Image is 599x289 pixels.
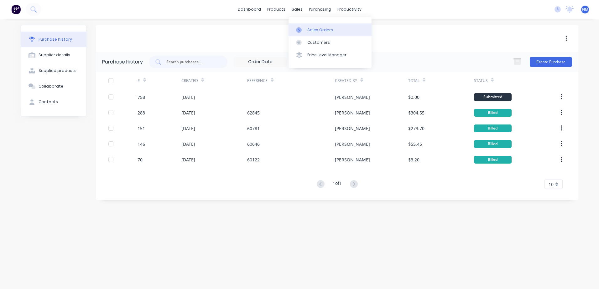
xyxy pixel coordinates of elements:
div: Total [408,78,419,84]
div: Created By [335,78,357,84]
a: dashboard [235,5,264,14]
div: [DATE] [181,141,195,147]
div: productivity [334,5,365,14]
div: $304.55 [408,109,425,116]
span: NM [582,7,588,12]
div: 151 [138,125,145,132]
div: Supplier details [39,52,70,58]
div: Billed [474,156,512,164]
div: 70 [138,156,143,163]
div: Reference [247,78,268,84]
div: Billed [474,140,512,148]
div: Contacts [39,99,58,105]
div: [PERSON_NAME] [335,109,370,116]
button: Collaborate [21,79,86,94]
div: [DATE] [181,94,195,100]
div: [PERSON_NAME] [335,94,370,100]
button: Supplier details [21,47,86,63]
div: 60646 [247,141,260,147]
div: Sales Orders [307,27,333,33]
div: 60122 [247,156,260,163]
div: 60781 [247,125,260,132]
span: 10 [549,181,554,188]
button: Supplied products [21,63,86,79]
div: $0.00 [408,94,419,100]
div: $55.45 [408,141,422,147]
input: Search purchases... [166,59,218,65]
div: Purchase History [102,58,143,66]
div: Price Level Manager [307,52,346,58]
a: Sales Orders [289,23,372,36]
div: Status [474,78,488,84]
div: $3.20 [408,156,419,163]
div: Created [181,78,198,84]
div: 758 [138,94,145,100]
div: Customers [307,40,330,45]
img: Factory [11,5,21,14]
div: Supplied products [39,68,76,74]
div: 288 [138,109,145,116]
div: Billed [474,109,512,117]
div: [DATE] [181,156,195,163]
div: [DATE] [181,109,195,116]
div: Collaborate [39,84,63,89]
input: Order Date [234,57,287,67]
div: $273.70 [408,125,425,132]
div: [PERSON_NAME] [335,125,370,132]
div: [PERSON_NAME] [335,141,370,147]
div: sales [289,5,306,14]
a: Price Level Manager [289,49,372,61]
div: Purchase history [39,37,72,42]
div: [DATE] [181,125,195,132]
div: Submitted [474,93,512,101]
a: Customers [289,36,372,49]
div: # [138,78,140,84]
div: [PERSON_NAME] [335,156,370,163]
button: Purchase history [21,32,86,47]
div: 62845 [247,109,260,116]
div: purchasing [306,5,334,14]
button: Contacts [21,94,86,110]
div: 146 [138,141,145,147]
div: 1 of 1 [333,180,342,189]
button: Create Purchase [530,57,572,67]
div: products [264,5,289,14]
div: Billed [474,124,512,132]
